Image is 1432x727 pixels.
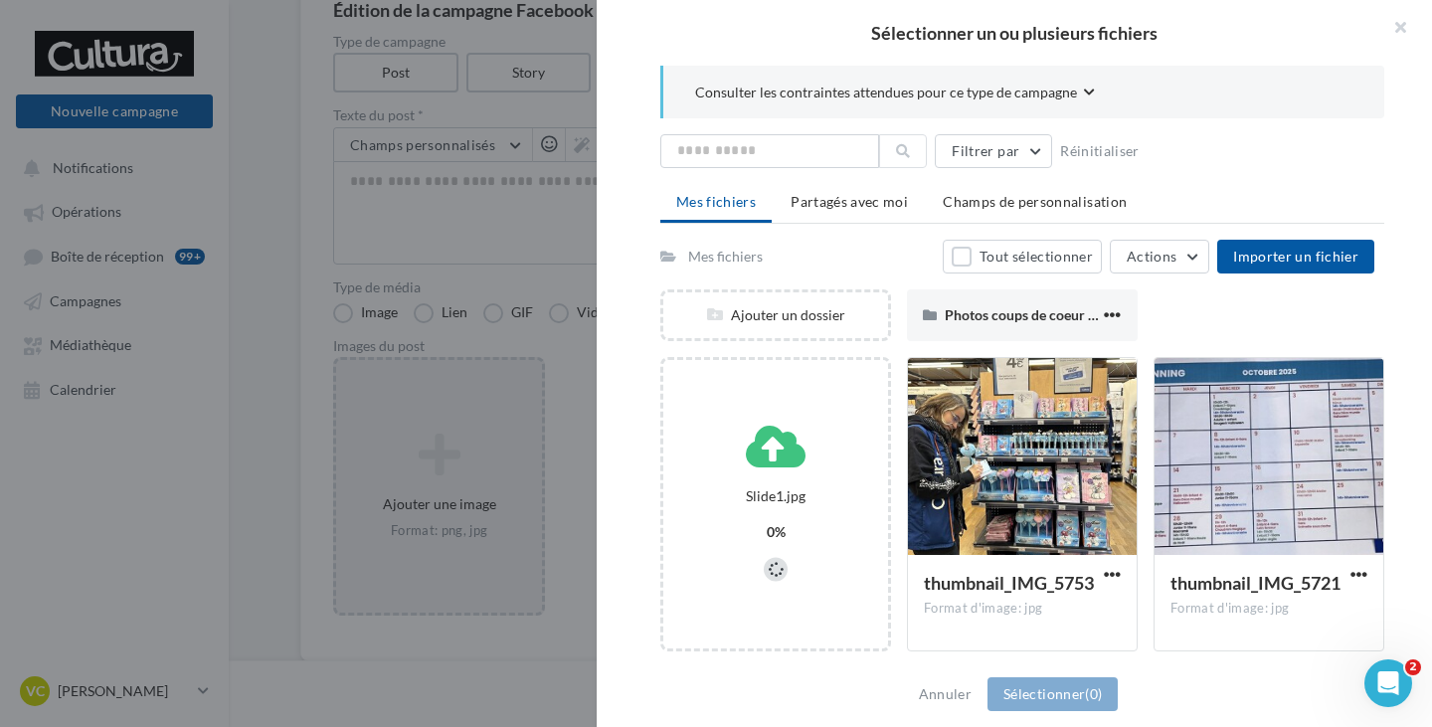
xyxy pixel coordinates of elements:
button: Tout sélectionner [943,240,1102,273]
button: Actions [1110,240,1209,273]
iframe: Intercom live chat [1364,659,1412,707]
button: Filtrer par [935,134,1052,168]
button: Sélectionner(0) [987,677,1118,711]
button: Réinitialiser [1052,139,1148,163]
span: Actions [1127,248,1176,265]
span: 2 [1405,659,1421,675]
button: Consulter les contraintes attendues pour ce type de campagne [695,82,1095,106]
span: (0) [1085,685,1102,702]
button: Annuler [911,682,980,706]
span: Consulter les contraintes attendues pour ce type de campagne [695,83,1077,102]
h2: Sélectionner un ou plusieurs fichiers [628,24,1400,42]
div: Mes fichiers [688,247,763,267]
span: Importer un fichier [1233,248,1358,265]
button: Importer un fichier [1217,240,1374,273]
